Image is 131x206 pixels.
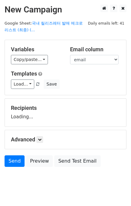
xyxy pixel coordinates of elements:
[11,70,37,77] a: Templates
[86,21,126,25] a: Daily emails left: 41
[26,155,53,167] a: Preview
[5,5,126,15] h2: New Campaign
[11,55,48,64] a: Copy/paste...
[11,79,34,89] a: Load...
[70,46,120,53] h5: Email column
[5,155,25,167] a: Send
[54,155,100,167] a: Send Test Email
[11,105,120,120] div: Loading...
[86,20,126,27] span: Daily emails left: 41
[11,46,61,53] h5: Variables
[44,79,59,89] button: Save
[5,21,83,32] small: Google Sheet:
[11,136,120,143] h5: Advanced
[11,105,120,111] h5: Recipients
[5,21,83,32] a: 국내 릴리즈레터 발매 메크로 리스트 (최종) (...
